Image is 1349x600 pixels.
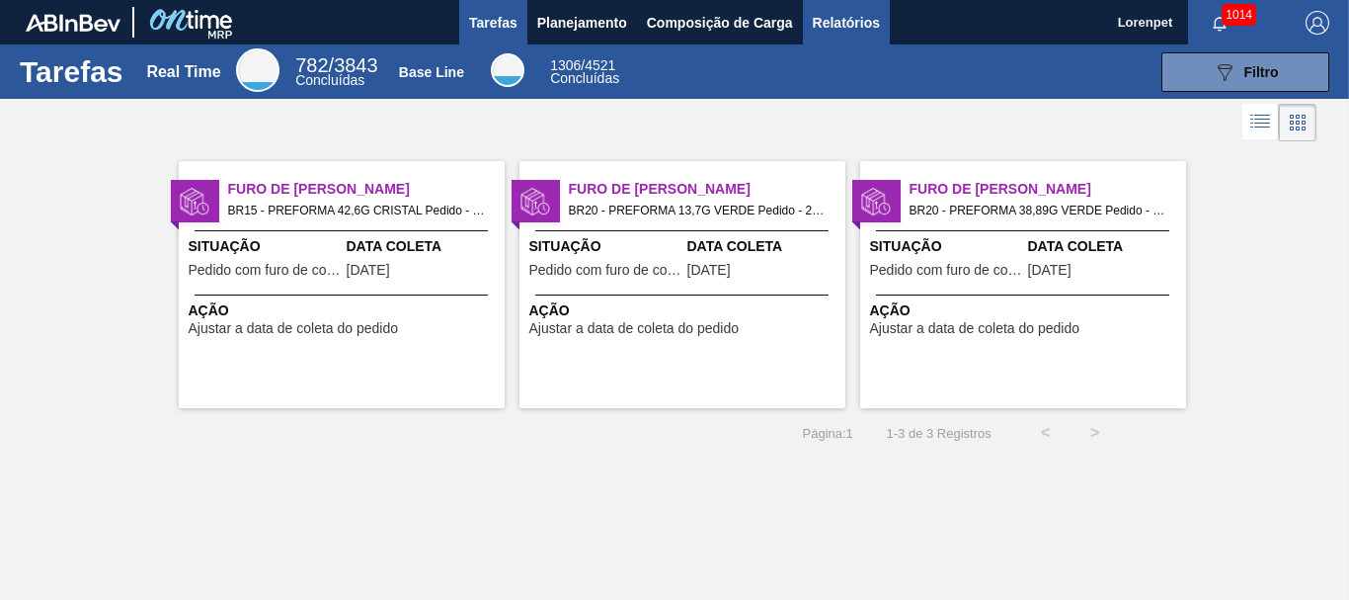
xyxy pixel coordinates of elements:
span: Concluídas [295,72,364,88]
span: 1 - 3 de 3 Registros [883,426,992,441]
div: Real Time [236,48,279,92]
span: Data Coleta [347,236,500,257]
img: status [520,187,550,216]
span: Furo de Coleta [569,179,845,200]
div: Visão em Cards [1279,104,1316,141]
span: Furo de Coleta [910,179,1186,200]
div: Real Time [146,63,220,81]
span: Planejamento [537,11,627,35]
button: > [1071,408,1120,458]
span: Ação [529,300,840,321]
span: BR20 - PREFORMA 13,7G VERDE Pedido - 2046348 [569,200,830,221]
span: Ação [189,300,500,321]
img: TNhmsLtSVTkK8tSr43FrP2fwEKptu5GPRR3wAAAABJRU5ErkJggg== [26,14,120,32]
h1: Tarefas [20,60,123,83]
span: 1014 [1222,4,1256,26]
span: 1306 [550,57,581,73]
button: < [1021,408,1071,458]
span: / 3843 [295,54,377,76]
div: Base Line [399,64,464,80]
button: Filtro [1161,52,1329,92]
span: 09/10/2025 [687,263,731,278]
span: Filtro [1244,64,1279,80]
div: Base Line [550,59,619,85]
span: Composição de Carga [647,11,793,35]
span: Ajustar a data de coleta do pedido [870,321,1080,336]
span: / 4521 [550,57,615,73]
span: Pedido com furo de coleta [870,263,1023,278]
span: Furo de Coleta [228,179,505,200]
img: status [180,187,209,216]
div: Real Time [295,57,377,87]
span: Pedido com furo de coleta [529,263,682,278]
span: Página : 1 [803,426,853,441]
span: Concluídas [550,70,619,86]
div: Base Line [491,53,524,87]
span: 07/10/2025 [1028,263,1071,278]
span: Tarefas [469,11,517,35]
span: 782 [295,54,328,76]
button: Notificações [1188,9,1251,37]
span: Pedido com furo de coleta [189,263,342,278]
span: Data Coleta [687,236,840,257]
img: status [861,187,891,216]
span: Ajustar a data de coleta do pedido [529,321,740,336]
span: Relatórios [813,11,880,35]
span: Situação [529,236,682,257]
span: Situação [189,236,342,257]
img: Logout [1306,11,1329,35]
span: BR15 - PREFORMA 42,6G CRISTAL Pedido - 2050709 [228,200,489,221]
span: Ação [870,300,1181,321]
span: Data Coleta [1028,236,1181,257]
span: BR20 - PREFORMA 38,89G VERDE Pedido - 2042345 [910,200,1170,221]
span: Situação [870,236,1023,257]
span: 09/10/2025 [347,263,390,278]
div: Visão em Lista [1242,104,1279,141]
span: Ajustar a data de coleta do pedido [189,321,399,336]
